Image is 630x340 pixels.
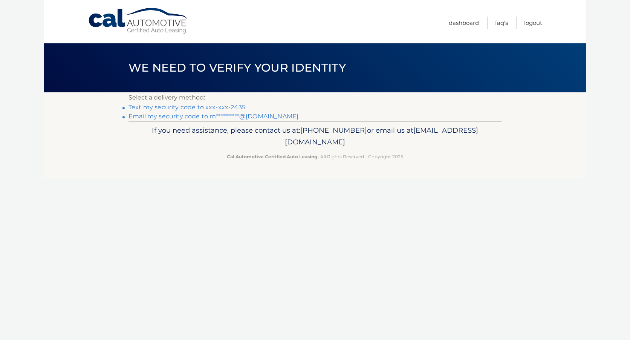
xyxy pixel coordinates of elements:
span: We need to verify your identity [128,61,346,75]
p: - All Rights Reserved - Copyright 2025 [133,153,497,161]
p: If you need assistance, please contact us at: or email us at [133,124,497,149]
a: Dashboard [449,17,479,29]
strong: Cal Automotive Certified Auto Leasing [227,154,317,159]
a: Logout [524,17,542,29]
span: [PHONE_NUMBER] [300,126,367,135]
p: Select a delivery method: [128,92,502,103]
a: FAQ's [495,17,508,29]
a: Email my security code to m**********@[DOMAIN_NAME] [128,113,298,120]
a: Cal Automotive [88,8,190,34]
a: Text my security code to xxx-xxx-2435 [128,104,245,111]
